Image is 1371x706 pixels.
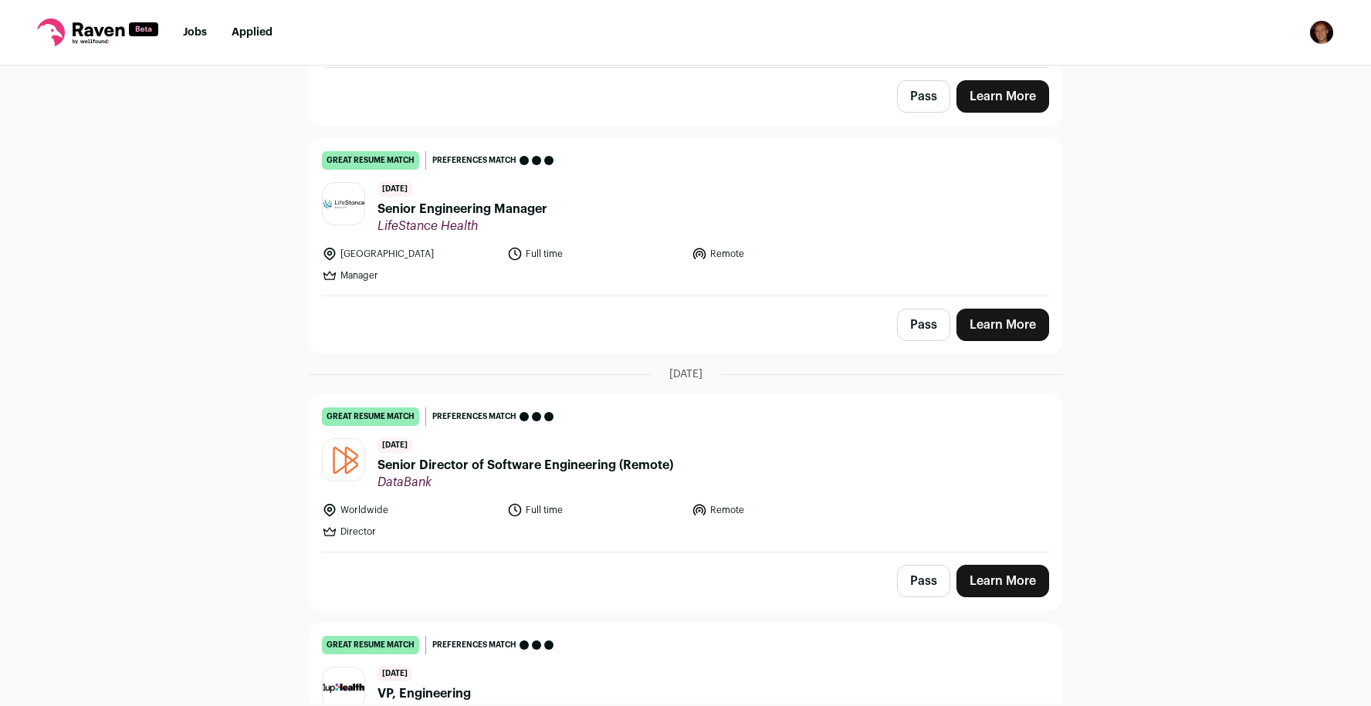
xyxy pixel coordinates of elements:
[377,684,471,703] span: VP, Engineering
[377,182,412,197] span: [DATE]
[956,565,1049,597] a: Learn More
[432,153,516,168] span: Preferences match
[956,80,1049,113] a: Learn More
[310,139,1061,296] a: great resume match Preferences match [DATE] Senior Engineering Manager LifeStance Health [GEOGRAP...
[692,246,868,262] li: Remote
[1309,20,1334,45] button: Open dropdown
[377,456,673,475] span: Senior Director of Software Engineering (Remote)
[322,151,419,170] div: great resume match
[232,27,273,38] a: Applied
[310,395,1061,552] a: great resume match Preferences match [DATE] Senior Director of Software Engineering (Remote) Data...
[897,80,950,113] button: Pass
[1309,20,1334,45] img: 5784266-medium_jpg
[322,246,498,262] li: [GEOGRAPHIC_DATA]
[897,309,950,341] button: Pass
[432,409,516,424] span: Preferences match
[956,309,1049,341] a: Learn More
[322,502,498,518] li: Worldwide
[897,565,950,597] button: Pass
[323,439,364,481] img: 6611d4c9bc981c339e52334a9f265ef47433b0fd92b56f65bda907546c214c00.jpg
[322,407,419,426] div: great resume match
[432,637,516,653] span: Preferences match
[692,502,868,518] li: Remote
[377,200,547,218] span: Senior Engineering Manager
[322,524,498,539] li: Director
[322,636,419,654] div: great resume match
[377,667,412,681] span: [DATE]
[183,27,207,38] a: Jobs
[669,367,702,382] span: [DATE]
[377,438,412,453] span: [DATE]
[507,246,683,262] li: Full time
[507,502,683,518] li: Full time
[377,475,673,490] span: DataBank
[322,268,498,283] li: Manager
[377,218,547,234] span: LifeStance Health
[323,199,364,208] img: f3df38fc9326fb33b81e29eb496cc73d31d7c21dc5d90df7d08392d2c4cadebe
[323,684,364,693] img: 4a509b5cc1c4cb98792af3081d00a790fb83f9b0e4980aaf27b84aa0109249fe.jpg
